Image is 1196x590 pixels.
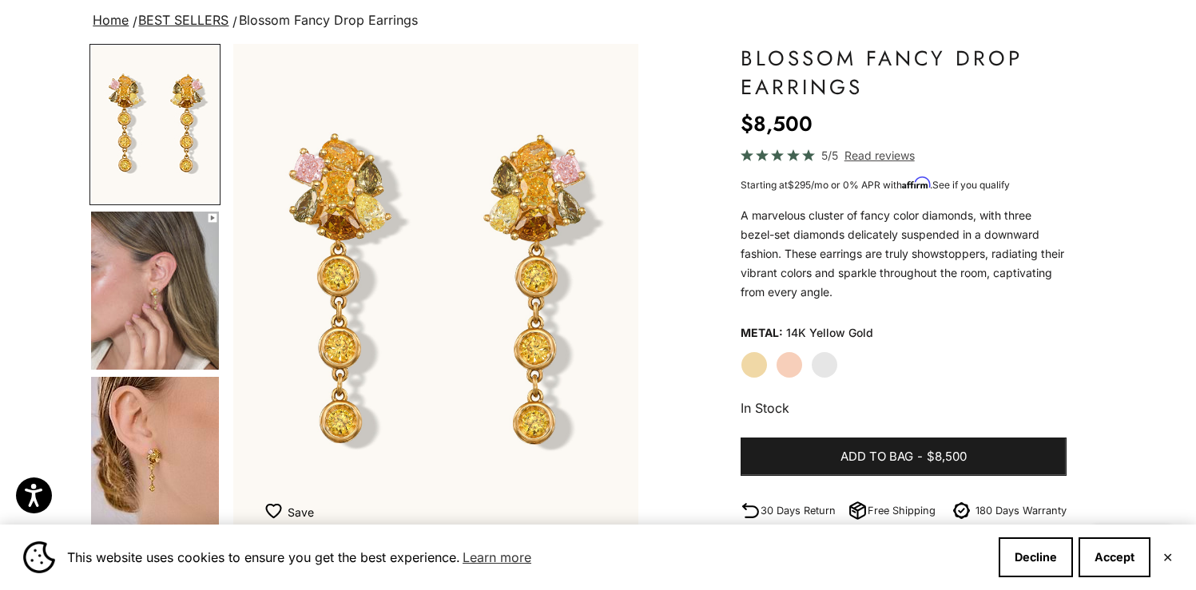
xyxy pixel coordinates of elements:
[932,179,1010,191] a: See if you qualify - Learn more about Affirm Financing (opens in modal)
[788,179,811,191] span: $295
[741,146,1067,164] a: 5/5 Read reviews
[741,398,1067,418] p: In Stock
[741,179,1010,191] span: Starting at /mo or 0% APR with .
[233,44,638,544] img: #YellowGold
[786,321,873,345] variant-option-value: 14K Yellow Gold
[91,212,219,370] img: #YellowGold #RoseGold #WhiteGold
[265,496,314,528] button: Add to Wishlist
[840,447,913,467] span: Add to bag
[91,377,219,535] img: #YellowGold #WhiteGold #RoseGold
[89,210,221,371] button: Go to item 4
[233,44,638,544] div: Item 1 of 13
[239,12,418,28] span: Blossom Fancy Drop Earrings
[821,146,838,164] span: 5/5
[23,541,55,573] img: Cookie banner
[975,502,1067,519] p: 180 Days Warranty
[91,46,219,204] img: #YellowGold
[741,321,783,345] legend: Metal:
[761,502,836,519] p: 30 Days Return
[741,438,1067,476] button: Add to bag-$8,500
[89,10,1106,32] nav: breadcrumbs
[927,447,967,467] span: $8,500
[741,108,813,140] sale-price: $8,500
[460,545,534,569] a: Learn more
[741,206,1067,302] p: A marvelous cluster of fancy color diamonds, with three bezel-set diamonds delicately suspended i...
[868,502,936,519] p: Free Shipping
[265,503,288,519] img: wishlist
[1079,537,1150,577] button: Accept
[1162,552,1173,562] button: Close
[138,12,228,28] a: BEST SELLERS
[67,545,986,569] span: This website uses cookies to ensure you get the best experience.
[999,537,1073,577] button: Decline
[93,12,129,28] a: Home
[89,44,221,205] button: Go to item 1
[902,177,930,189] span: Affirm
[741,44,1067,101] h1: Blossom Fancy Drop Earrings
[844,146,915,164] span: Read reviews
[89,375,221,537] button: Go to item 5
